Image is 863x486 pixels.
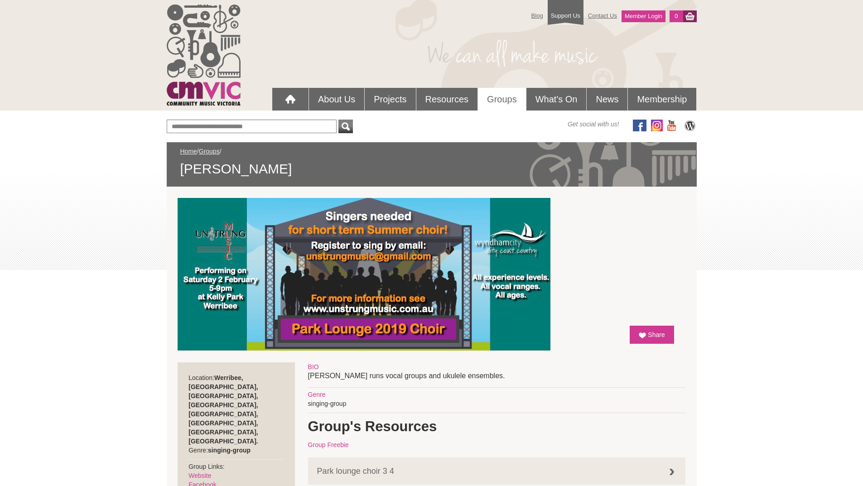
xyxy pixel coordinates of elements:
[308,418,685,436] h1: Group's Resources
[167,5,241,106] img: cmvic_logo.png
[180,160,683,178] span: [PERSON_NAME]
[526,88,587,111] a: What's On
[683,120,697,131] img: CMVic Blog
[587,88,627,111] a: News
[670,10,683,22] a: 0
[651,120,663,131] img: icon-instagram.png
[180,147,683,178] div: / /
[527,8,548,24] a: Blog
[365,88,415,111] a: Projects
[308,457,685,485] a: Park lounge choir 3 4
[630,326,674,344] a: Share
[568,120,619,129] span: Get social with us!
[308,371,685,380] p: [PERSON_NAME] runs vocal groups and ukulele ensembles.
[199,148,220,155] a: Groups
[308,440,685,449] div: Group Freebie
[416,88,478,111] a: Resources
[308,362,685,371] div: BIO
[628,88,696,111] a: Membership
[308,390,685,399] div: Genre
[180,148,197,155] a: Home
[478,88,526,111] a: Groups
[178,198,550,351] img: Steph Payne
[309,88,364,111] a: About Us
[622,10,665,22] a: Member Login
[583,8,622,24] a: Contact Us
[188,472,211,479] a: Website
[188,374,258,445] strong: Werribee, [GEOGRAPHIC_DATA], [GEOGRAPHIC_DATA], [GEOGRAPHIC_DATA], [GEOGRAPHIC_DATA], [GEOGRAPHIC...
[208,447,251,454] strong: singing-group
